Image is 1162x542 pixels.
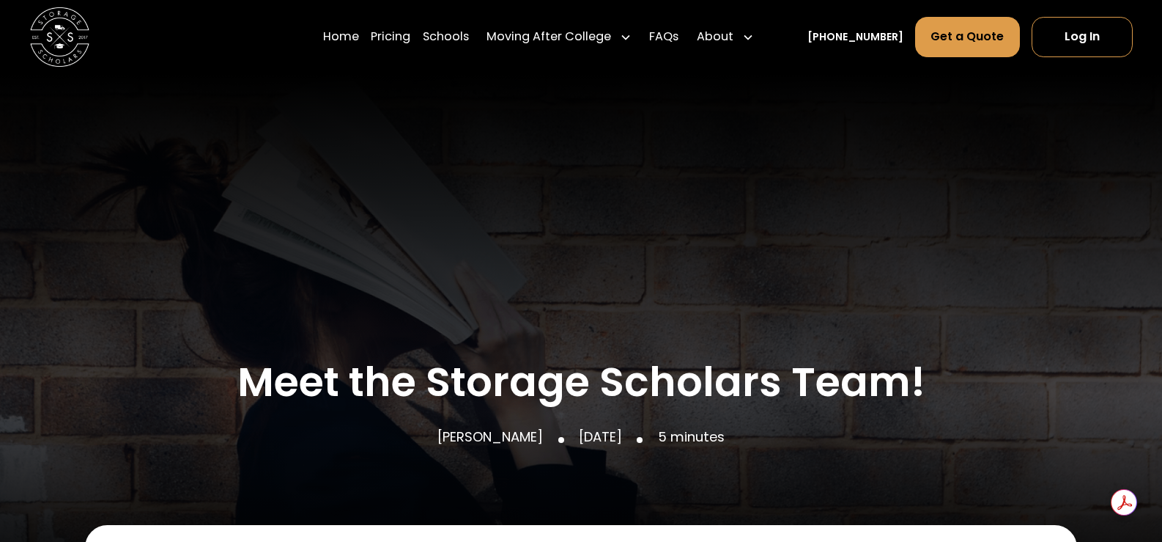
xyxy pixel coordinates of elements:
[658,427,725,447] p: 5 minutes
[323,16,359,58] a: Home
[579,427,622,447] p: [DATE]
[481,16,638,58] div: Moving After College
[237,359,925,404] h1: Meet the Storage Scholars Team!
[649,16,678,58] a: FAQs
[486,28,611,45] div: Moving After College
[697,28,733,45] div: About
[371,16,410,58] a: Pricing
[437,427,543,447] p: [PERSON_NAME]
[423,16,469,58] a: Schools
[30,7,89,67] a: home
[915,17,1020,57] a: Get a Quote
[691,16,761,58] div: About
[30,7,89,67] img: Storage Scholars main logo
[1032,17,1133,57] a: Log In
[807,29,903,45] a: [PHONE_NUMBER]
